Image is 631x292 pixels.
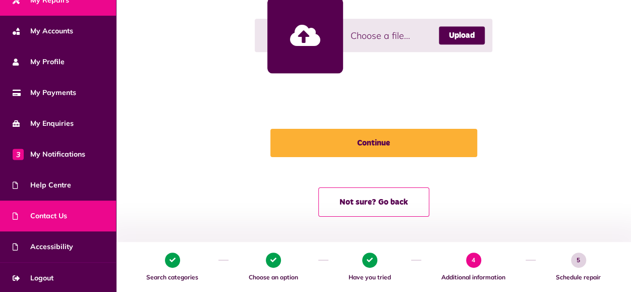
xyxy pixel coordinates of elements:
span: Contact Us [13,211,67,221]
span: 3 [13,149,24,160]
span: My Payments [13,87,76,98]
span: Have you tried [333,273,406,282]
a: Upload [439,26,485,44]
span: Choose an option [234,273,313,282]
span: My Enquiries [13,118,74,129]
button: Continue [270,129,477,157]
span: Search categories [131,273,213,282]
button: Not sure? Go back [318,187,429,217]
span: 3 [362,253,377,268]
span: Accessibility [13,241,73,252]
span: My Profile [13,57,65,67]
span: 2 [266,253,281,268]
span: Additional information [426,273,521,282]
span: 4 [466,253,481,268]
span: My Accounts [13,26,73,36]
span: 1 [165,253,180,268]
span: Choose a file... [351,29,410,42]
span: My Notifications [13,149,85,160]
span: Help Centre [13,180,71,190]
span: Schedule repair [541,273,616,282]
span: 5 [571,253,586,268]
span: Logout [13,273,53,283]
